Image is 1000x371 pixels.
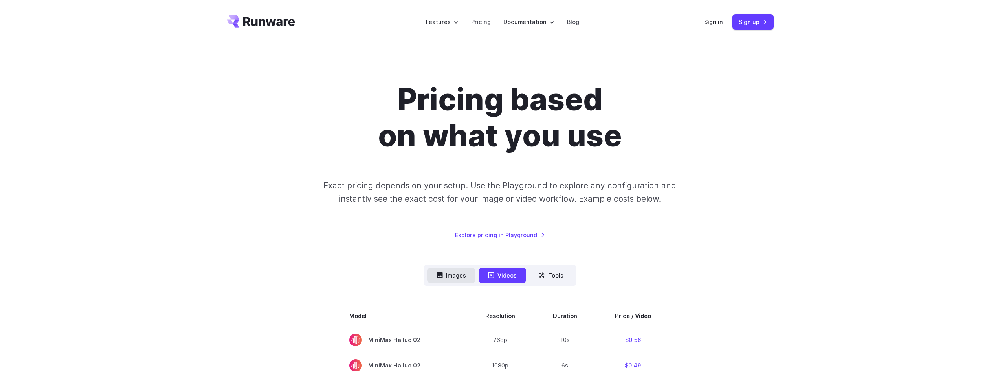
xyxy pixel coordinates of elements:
th: Price / Video [596,305,670,327]
td: 10s [534,327,596,353]
td: $0.56 [596,327,670,353]
button: Videos [479,268,526,283]
a: Pricing [471,17,491,26]
button: Tools [529,268,573,283]
th: Model [330,305,466,327]
a: Sign up [732,14,774,29]
label: Documentation [503,17,554,26]
a: Explore pricing in Playground [455,230,545,239]
label: Features [426,17,459,26]
td: 768p [466,327,534,353]
a: Sign in [704,17,723,26]
a: Blog [567,17,579,26]
p: Exact pricing depends on your setup. Use the Playground to explore any configuration and instantl... [308,179,691,205]
span: MiniMax Hailuo 02 [349,334,448,346]
button: Images [427,268,475,283]
th: Duration [534,305,596,327]
th: Resolution [466,305,534,327]
h1: Pricing based on what you use [281,82,719,154]
a: Go to / [227,15,295,28]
